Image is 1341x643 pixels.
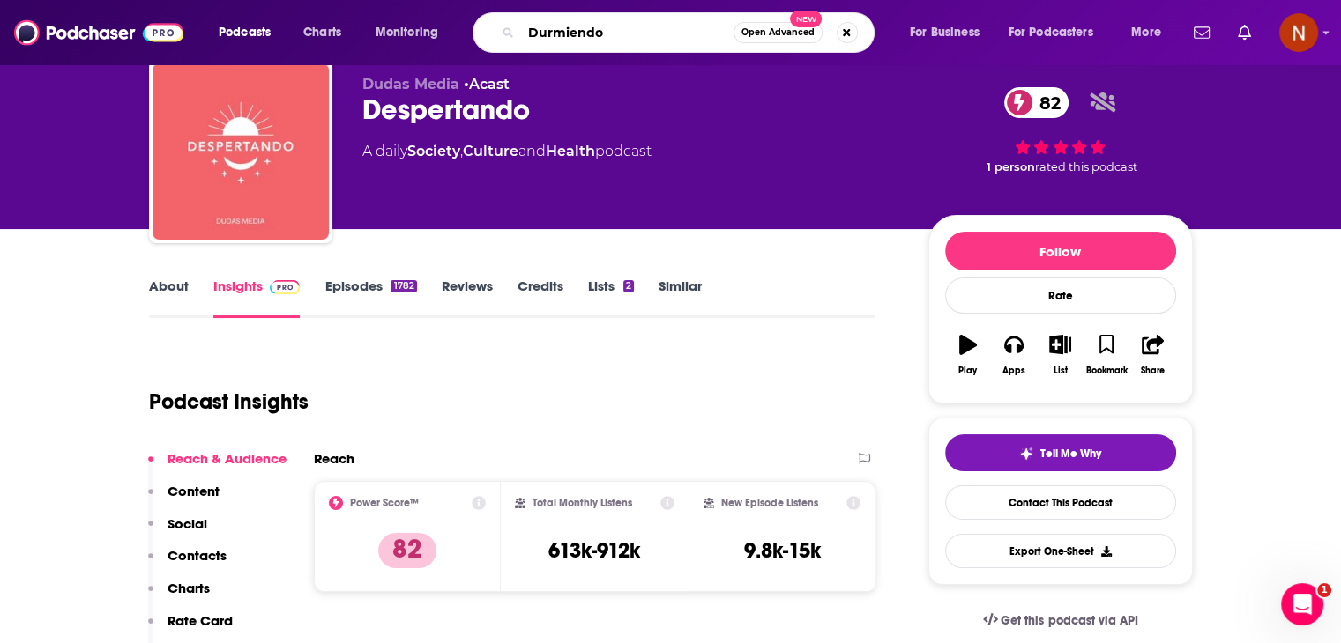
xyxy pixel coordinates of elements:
[721,497,818,509] h2: New Episode Listens
[149,277,189,318] a: About
[469,76,510,92] a: Acast
[362,76,459,92] span: Dudas Media
[153,63,329,240] img: Despertando
[391,280,416,292] div: 1782
[518,143,546,159] span: and
[363,18,461,47] button: open menu
[997,18,1119,47] button: open menu
[206,18,294,47] button: open menu
[1317,583,1331,597] span: 1
[168,612,233,629] p: Rate Card
[168,450,287,467] p: Reach & Audience
[376,20,438,45] span: Monitoring
[521,18,734,47] input: Search podcasts, credits, & more...
[460,143,463,159] span: ,
[588,277,634,318] a: Lists2
[518,277,563,318] a: Credits
[464,76,510,92] span: •
[623,280,634,292] div: 2
[489,12,891,53] div: Search podcasts, credits, & more...
[149,388,309,415] h1: Podcast Insights
[945,434,1176,471] button: tell me why sparkleTell Me Why
[1001,613,1137,628] span: Get this podcast via API
[168,547,227,564] p: Contacts
[442,277,493,318] a: Reviews
[148,450,287,483] button: Reach & Audience
[1022,87,1069,118] span: 82
[270,280,301,294] img: Podchaser Pro
[991,323,1037,387] button: Apps
[1119,18,1183,47] button: open menu
[1084,323,1129,387] button: Bookmark
[969,599,1152,642] a: Get this podcast via API
[362,141,652,162] div: A daily podcast
[945,232,1176,270] button: Follow
[1281,583,1323,625] iframe: Intercom live chat
[1040,447,1101,461] span: Tell Me Why
[1035,160,1137,174] span: rated this podcast
[1009,20,1093,45] span: For Podcasters
[1231,18,1258,48] a: Show notifications dropdown
[213,277,301,318] a: InsightsPodchaser Pro
[548,537,640,564] h3: 613k-912k
[1187,18,1217,48] a: Show notifications dropdown
[303,20,341,45] span: Charts
[1085,366,1127,376] div: Bookmark
[1037,323,1083,387] button: List
[148,515,207,548] button: Social
[292,18,352,47] a: Charts
[148,580,210,612] button: Charts
[1019,447,1033,461] img: tell me why sparkle
[350,497,419,509] h2: Power Score™
[168,515,207,532] p: Social
[1002,366,1025,376] div: Apps
[324,277,416,318] a: Episodes1782
[1279,13,1318,52] span: Logged in as AdelNBM
[148,547,227,580] button: Contacts
[1279,13,1318,52] button: Show profile menu
[168,580,210,596] p: Charts
[741,28,815,37] span: Open Advanced
[1004,87,1069,118] a: 82
[1141,366,1165,376] div: Share
[1054,366,1068,376] div: List
[533,497,632,509] h2: Total Monthly Listens
[928,76,1193,185] div: 82 1 personrated this podcast
[945,534,1176,568] button: Export One-Sheet
[168,483,220,499] p: Content
[1129,323,1175,387] button: Share
[14,16,183,49] img: Podchaser - Follow, Share and Rate Podcasts
[659,277,702,318] a: Similar
[945,323,991,387] button: Play
[898,18,1002,47] button: open menu
[1279,13,1318,52] img: User Profile
[910,20,980,45] span: For Business
[378,533,436,568] p: 82
[744,537,821,564] h3: 9.8k-15k
[734,22,823,43] button: Open AdvancedNew
[314,450,354,467] h2: Reach
[987,160,1035,174] span: 1 person
[546,143,595,159] a: Health
[148,483,220,515] button: Content
[958,366,977,376] div: Play
[945,277,1176,314] div: Rate
[407,143,460,159] a: Society
[790,11,822,27] span: New
[463,143,518,159] a: Culture
[945,485,1176,520] a: Contact This Podcast
[219,20,271,45] span: Podcasts
[1131,20,1161,45] span: More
